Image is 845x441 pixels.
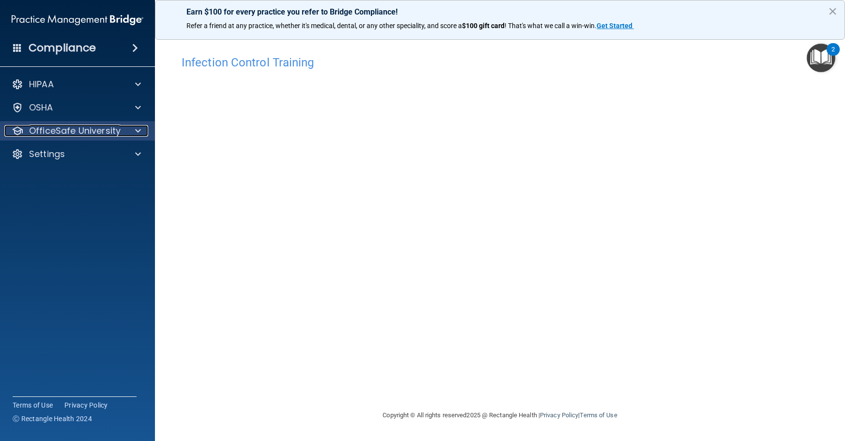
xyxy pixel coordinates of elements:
[828,3,837,19] button: Close
[13,400,53,410] a: Terms of Use
[597,22,632,30] strong: Get Started
[12,10,143,30] img: PMB logo
[29,79,54,90] p: HIPAA
[29,41,96,55] h4: Compliance
[29,125,121,137] p: OfficeSafe University
[462,22,505,30] strong: $100 gift card
[540,411,578,419] a: Privacy Policy
[12,102,141,113] a: OSHA
[580,411,617,419] a: Terms of Use
[182,56,818,69] h4: Infection Control Training
[186,7,814,16] p: Earn $100 for every practice you refer to Bridge Compliance!
[29,102,53,113] p: OSHA
[186,22,462,30] span: Refer a friend at any practice, whether it's medical, dental, or any other speciality, and score a
[831,49,835,62] div: 2
[12,125,141,137] a: OfficeSafe University
[505,22,597,30] span: ! That's what we call a win-win.
[807,44,835,72] button: Open Resource Center, 2 new notifications
[182,74,666,372] iframe: infection-control-training
[12,79,141,90] a: HIPAA
[597,22,634,30] a: Get Started
[64,400,108,410] a: Privacy Policy
[323,400,677,431] div: Copyright © All rights reserved 2025 @ Rectangle Health | |
[12,148,141,160] a: Settings
[13,414,92,424] span: Ⓒ Rectangle Health 2024
[29,148,65,160] p: Settings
